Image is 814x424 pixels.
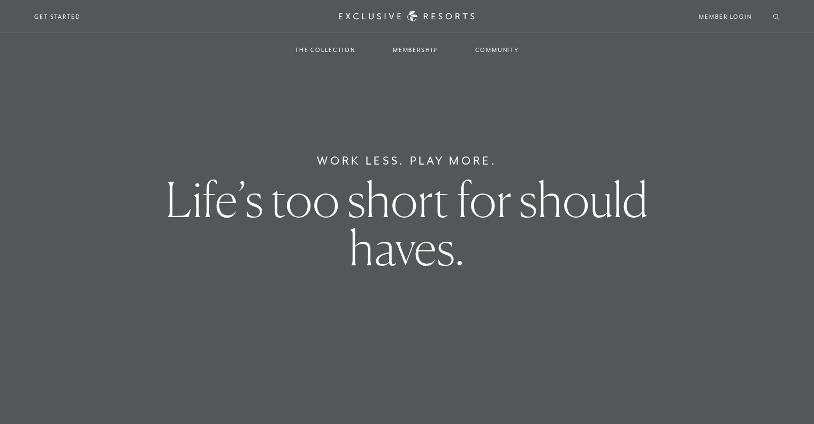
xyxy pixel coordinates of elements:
h1: Life’s too short for should haves. [142,175,672,272]
a: Get Started [34,12,81,21]
a: Community [465,34,530,65]
a: The Collection [284,34,366,65]
h6: Work Less. Play More. [317,152,497,169]
a: Membership [382,34,448,65]
a: Member Login [699,12,752,21]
